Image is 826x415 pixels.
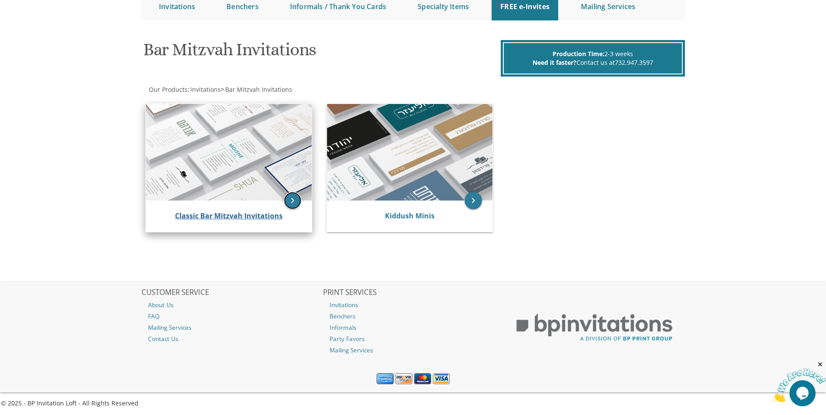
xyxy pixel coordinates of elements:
a: Contact Us [142,333,322,345]
span: > [221,85,292,94]
img: Discover [395,373,412,385]
img: Classic Bar Mitzvah Invitations [146,104,312,201]
a: keyboard_arrow_right [465,192,482,209]
h2: PRINT SERVICES [323,288,503,297]
img: MasterCard [414,373,431,385]
img: American Express [377,373,394,385]
div: : [142,85,413,94]
a: Classic Bar Mitzvah Invitations [175,211,283,221]
span: Production Time: [553,50,604,58]
a: Informals [323,322,503,333]
a: Party Favors [323,333,503,345]
h1: Bar Mitzvah Invitations [143,40,499,66]
span: Bar Mitzvah Invitations [225,85,292,94]
div: 2-3 weeks Contact us at [503,42,683,74]
a: Invitations [189,85,221,94]
a: Our Products [148,85,188,94]
a: Mailing Services [142,322,322,333]
span: Invitations [190,85,221,94]
img: Kiddush Minis [327,104,493,201]
img: BP Print Group [504,306,684,349]
h2: CUSTOMER SERVICE [142,288,322,297]
span: Need it faster? [533,58,577,67]
a: Invitations [323,299,503,311]
iframe: chat widget [772,361,826,402]
a: FAQ [142,311,322,322]
a: Kiddush Minis [385,211,435,221]
a: Bar Mitzvah Invitations [224,85,292,94]
img: Visa [433,373,450,385]
a: About Us [142,299,322,311]
a: 732.947.3597 [615,58,653,67]
a: Mailing Services [323,345,503,356]
a: keyboard_arrow_right [284,192,301,209]
a: Benchers [323,311,503,322]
